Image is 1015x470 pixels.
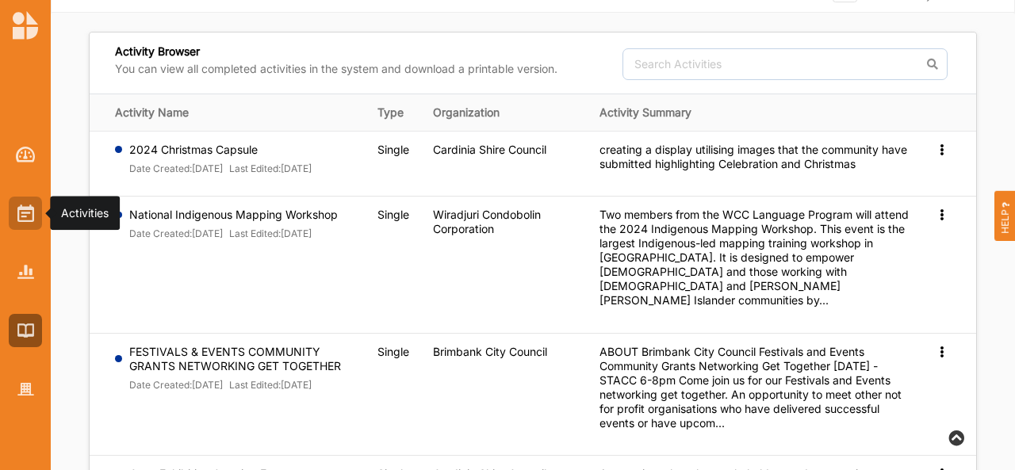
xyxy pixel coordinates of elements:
[599,208,910,308] div: Two members from the WCC Language Program will attend the 2024 Indigenous Mapping Workshop. This ...
[9,197,42,230] a: Activities
[129,162,192,175] label: Date Created:
[192,379,223,391] font: [DATE]
[622,48,948,80] input: Search Activities
[115,105,355,120] div: Activity Name
[9,314,42,347] a: Library
[9,138,42,171] a: Dashboard
[17,383,34,396] img: Organisation
[377,208,409,221] span: Single
[9,373,42,406] a: Organisation
[61,205,109,221] div: Activities
[17,323,34,337] img: Library
[599,143,910,171] div: creating a display utilising images that the community have submitted highlighting Celebration an...
[129,208,338,222] label: National Indigenous Mapping Workshop
[229,162,281,175] label: Last Edited:
[115,44,557,81] div: Activity Browser
[433,345,547,359] label: Brimbank City Council
[129,345,356,373] label: FESTIVALS & EVENTS COMMUNITY GRANTS NETWORKING GET TOGETHER
[16,147,36,162] img: Dashboard
[129,143,312,157] label: 2024 Christmas Capsule
[281,162,312,174] font: [DATE]
[422,94,588,131] th: Organization
[13,11,38,40] img: logo
[366,94,422,131] th: Type
[229,227,281,240] label: Last Edited:
[599,345,910,430] div: ABOUT Brimbank City Council Festivals and Events Community Grants Networking Get Together [DATE] ...
[129,379,192,392] label: Date Created:
[9,255,42,288] a: Reports
[229,379,281,392] label: Last Edited:
[129,227,192,240] label: Date Created:
[192,162,223,174] font: [DATE]
[17,265,34,278] img: Reports
[17,204,34,222] img: Activities
[115,62,557,76] label: You can view all completed activities in the system and download a printable version.
[433,143,546,157] label: Cardinia Shire Council
[192,227,223,239] font: [DATE]
[377,143,409,156] span: Single
[433,208,577,236] label: Wiradjuri Condobolin Corporation
[377,345,409,358] span: Single
[588,94,921,131] th: Activity Summary
[281,379,312,391] font: [DATE]
[281,227,312,239] font: [DATE]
